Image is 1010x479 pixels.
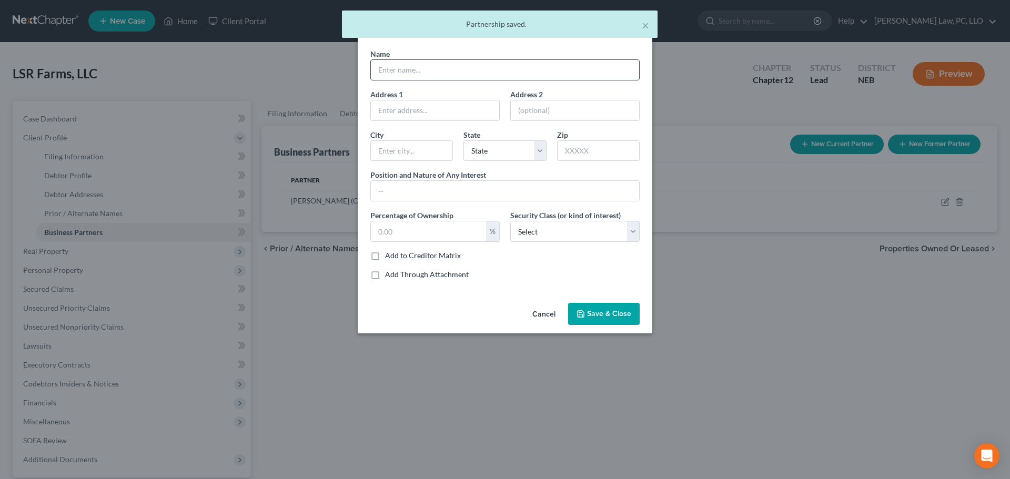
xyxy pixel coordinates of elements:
input: -- [371,181,639,201]
input: Enter address... [371,100,499,120]
label: Zip [557,129,568,140]
label: Name [370,48,390,59]
button: Cancel [524,304,564,325]
label: State [463,129,480,140]
span: Save & Close [587,309,631,318]
label: Position and Nature of Any Interest [370,169,486,180]
input: 0.00 [371,221,486,241]
label: Address 1 [370,89,403,100]
button: Save & Close [568,303,640,325]
label: Address 2 [510,89,543,100]
div: Partnership saved. [350,19,649,29]
label: Security Class (or kind of interest) [510,210,621,221]
div: % [486,221,499,241]
input: Enter city... [371,141,452,161]
label: Add to Creditor Matrix [385,250,461,261]
div: Open Intercom Messenger [974,443,999,468]
label: Percentage of Ownership [370,210,453,221]
input: (optional) [511,100,639,120]
input: Enter name... [371,60,639,80]
input: XXXXX [557,140,640,161]
label: City [370,129,383,140]
label: Add Through Attachment [385,269,469,280]
button: × [642,19,649,32]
